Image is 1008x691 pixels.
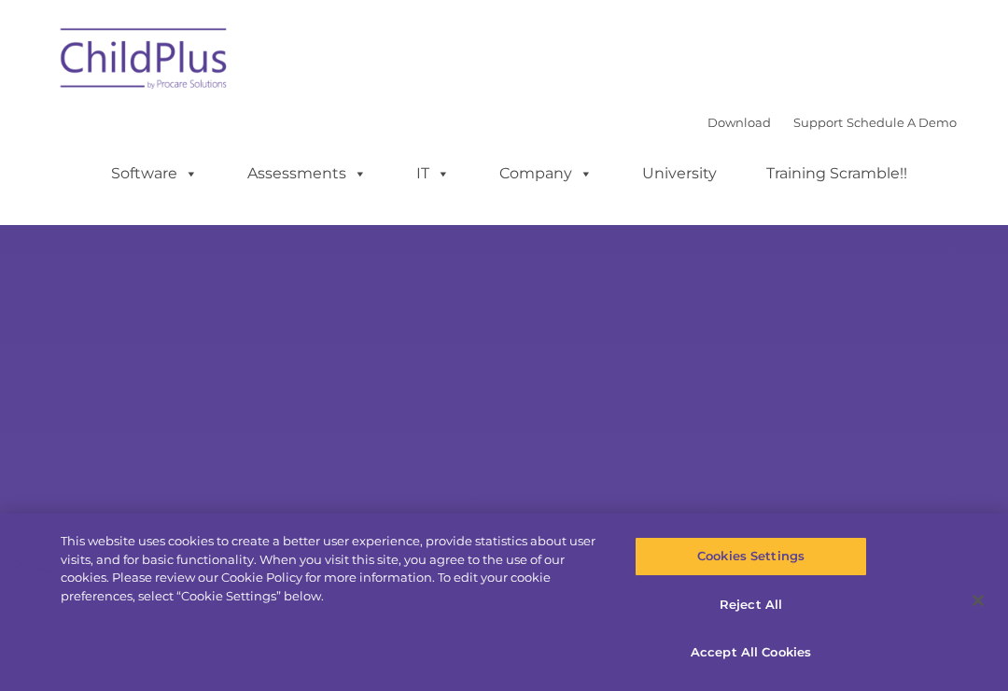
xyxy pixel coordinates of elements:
a: Training Scramble!! [748,155,926,192]
div: This website uses cookies to create a better user experience, provide statistics about user visit... [61,532,605,605]
a: Company [481,155,611,192]
a: Download [707,115,771,130]
a: Software [92,155,217,192]
a: Assessments [229,155,385,192]
button: Accept All Cookies [635,633,866,672]
button: Cookies Settings [635,537,866,576]
button: Close [958,580,999,621]
a: University [623,155,735,192]
a: Support [793,115,843,130]
font: | [707,115,957,130]
a: IT [398,155,469,192]
img: ChildPlus by Procare Solutions [51,15,238,108]
button: Reject All [635,585,866,625]
a: Schedule A Demo [847,115,957,130]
